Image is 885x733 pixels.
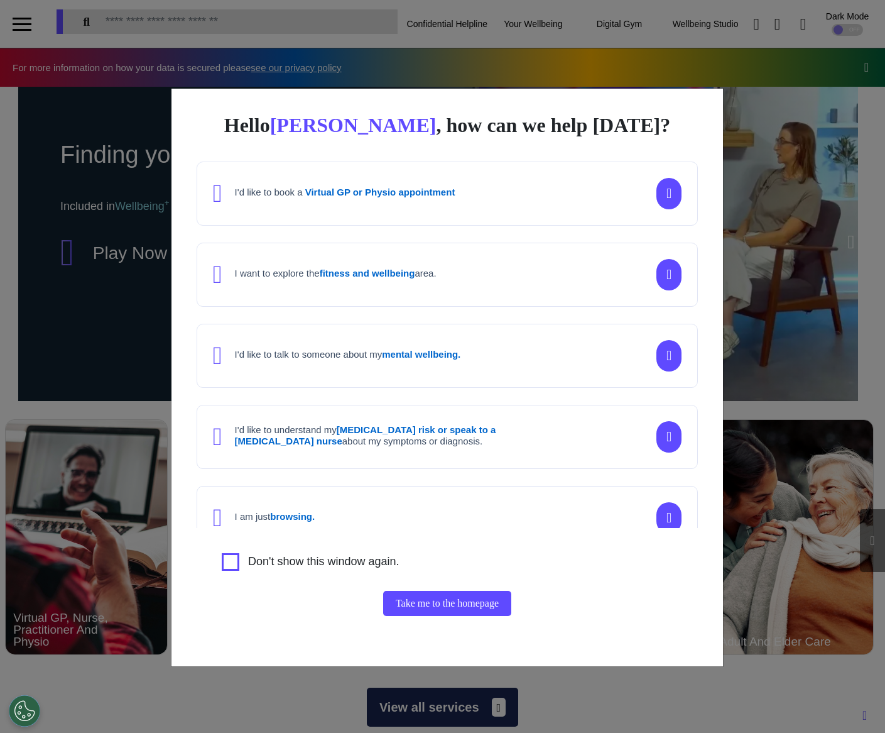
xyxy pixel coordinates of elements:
button: Take me to the homepage [383,591,511,616]
input: Agree to privacy policy [222,553,239,571]
label: Don't show this window again. [248,553,399,571]
div: Hello , how can we help [DATE]? [197,114,698,136]
strong: [MEDICAL_DATA] risk or speak to a [MEDICAL_DATA] nurse [235,424,496,446]
strong: Virtual GP or Physio appointment [305,187,455,197]
h4: I'd like to talk to someone about my [235,349,461,360]
strong: browsing. [270,511,315,522]
h4: I'd like to understand my about my symptoms or diagnosis. [235,424,536,447]
button: Open Preferences [9,695,40,727]
h4: I'd like to book a [235,187,455,198]
span: [PERSON_NAME] [270,114,437,136]
strong: fitness and wellbeing [320,268,415,278]
h4: I am just [235,511,315,522]
strong: mental wellbeing. [382,349,460,360]
h4: I want to explore the area. [235,268,437,279]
